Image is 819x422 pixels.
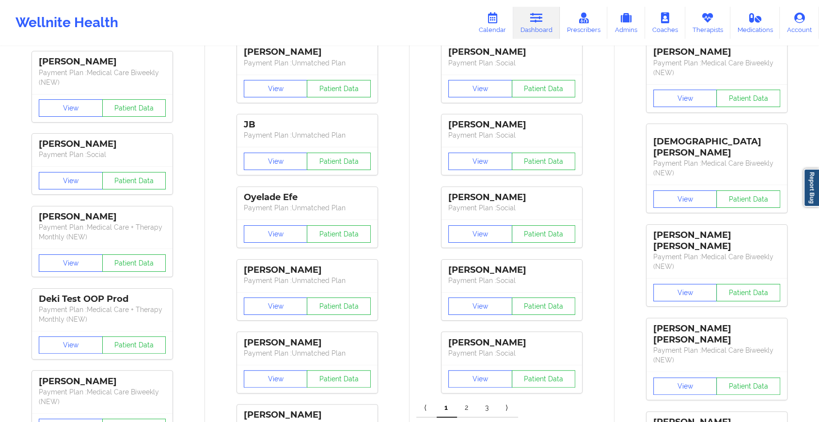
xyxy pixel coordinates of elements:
button: Patient Data [512,153,576,170]
button: View [448,370,512,388]
div: [PERSON_NAME] [244,337,371,348]
a: 1 [437,398,457,418]
p: Payment Plan : Medical Care Biweekly (NEW) [39,68,166,87]
button: View [653,377,717,395]
p: Payment Plan : Medical Care Biweekly (NEW) [653,345,780,365]
button: Patient Data [716,377,780,395]
p: Payment Plan : Medical Care + Therapy Monthly (NEW) [39,305,166,324]
button: Patient Data [307,80,371,97]
div: Deki Test OOP Prod [39,294,166,305]
div: [PERSON_NAME] [653,47,780,58]
div: [PERSON_NAME] [PERSON_NAME] [653,323,780,345]
div: [PERSON_NAME] [PERSON_NAME] [653,230,780,252]
button: View [39,336,103,354]
p: Payment Plan : Unmatched Plan [244,130,371,140]
button: Patient Data [307,370,371,388]
a: 3 [477,398,498,418]
div: [PERSON_NAME] [39,376,166,387]
div: Pagination Navigation [416,398,518,418]
a: Calendar [472,7,513,39]
div: JB [244,119,371,130]
div: [PERSON_NAME] [448,192,575,203]
div: [PERSON_NAME] [244,265,371,276]
button: View [448,297,512,315]
p: Payment Plan : Unmatched Plan [244,276,371,285]
a: 2 [457,398,477,418]
a: Dashboard [513,7,560,39]
p: Payment Plan : Social [448,276,575,285]
button: View [39,254,103,272]
button: View [244,370,308,388]
div: [PERSON_NAME] [448,47,575,58]
div: [PERSON_NAME] [39,56,166,67]
button: Patient Data [307,225,371,243]
button: View [244,225,308,243]
button: Patient Data [512,370,576,388]
button: View [39,172,103,189]
button: View [653,190,717,208]
p: Payment Plan : Unmatched Plan [244,58,371,68]
button: View [244,153,308,170]
button: Patient Data [307,153,371,170]
p: Payment Plan : Social [39,150,166,159]
p: Payment Plan : Social [448,130,575,140]
a: Next item [498,398,518,418]
div: [DEMOGRAPHIC_DATA][PERSON_NAME] [653,129,780,158]
a: Medications [730,7,780,39]
button: Patient Data [102,99,166,117]
div: [PERSON_NAME] [448,265,575,276]
p: Payment Plan : Medical Care + Therapy Monthly (NEW) [39,222,166,242]
div: [PERSON_NAME] [39,139,166,150]
p: Payment Plan : Unmatched Plan [244,348,371,358]
button: Patient Data [102,172,166,189]
button: Patient Data [716,190,780,208]
button: Patient Data [102,336,166,354]
button: View [244,80,308,97]
a: Account [780,7,819,39]
button: Patient Data [102,254,166,272]
div: [PERSON_NAME] [39,211,166,222]
p: Payment Plan : Medical Care Biweekly (NEW) [653,252,780,271]
p: Payment Plan : Medical Care Biweekly (NEW) [653,58,780,78]
p: Payment Plan : Social [448,58,575,68]
a: Admins [607,7,645,39]
div: [PERSON_NAME] [448,119,575,130]
button: View [244,297,308,315]
a: Coaches [645,7,685,39]
p: Payment Plan : Unmatched Plan [244,203,371,213]
div: Oyelade Efe [244,192,371,203]
button: Patient Data [512,297,576,315]
a: Report Bug [803,169,819,207]
button: Patient Data [512,225,576,243]
button: View [653,284,717,301]
button: View [39,99,103,117]
a: Previous item [416,398,437,418]
div: [PERSON_NAME] [244,47,371,58]
button: View [448,80,512,97]
button: Patient Data [307,297,371,315]
button: Patient Data [716,284,780,301]
button: View [653,90,717,107]
button: View [448,225,512,243]
a: Therapists [685,7,730,39]
div: [PERSON_NAME] [244,409,371,421]
p: Payment Plan : Social [448,203,575,213]
button: View [448,153,512,170]
button: Patient Data [512,80,576,97]
p: Payment Plan : Medical Care Biweekly (NEW) [39,387,166,406]
p: Payment Plan : Social [448,348,575,358]
div: [PERSON_NAME] [448,337,575,348]
p: Payment Plan : Medical Care Biweekly (NEW) [653,158,780,178]
a: Prescribers [560,7,608,39]
button: Patient Data [716,90,780,107]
